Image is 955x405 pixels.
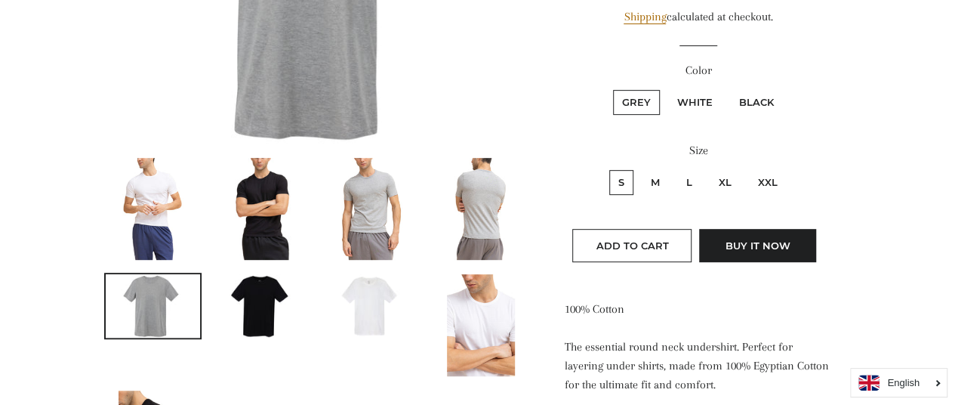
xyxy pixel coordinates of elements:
[564,8,832,26] div: calculated at checkout.
[564,300,832,319] p: 100% Cotton
[447,158,515,260] img: Load image into Gallery viewer, Men Round Neck Undershirt
[214,274,310,338] img: Load image into Gallery viewer, Men Round Neck Undershirt
[677,170,701,195] label: L
[596,240,668,252] span: Add to Cart
[609,170,633,195] label: S
[564,141,832,160] label: Size
[730,90,783,115] label: Black
[699,229,816,262] button: Buy it now
[337,158,405,260] img: Load image into Gallery viewer, Men Round Neck Undershirt
[106,274,201,338] img: Load image into Gallery viewer, Men Round Neck Undershirt
[119,158,186,260] img: Load image into Gallery viewer, Men Round Neck Undershirt
[447,274,515,376] img: Load image into Gallery viewer, Men Round Neck Undershirt
[749,170,787,195] label: XXL
[222,158,303,260] img: Load image into Gallery viewer, Men Round Neck Undershirt
[613,90,660,115] label: Grey
[624,10,666,24] a: Shipping
[564,338,832,394] p: The essential round neck undershirt. Perfect for layering under shirts, made from 100% Egyptian C...
[858,375,939,391] a: English
[668,90,722,115] label: White
[887,378,920,388] i: English
[564,61,832,80] label: Color
[710,170,741,195] label: XL
[572,229,692,262] button: Add to Cart
[642,170,669,195] label: M
[324,274,419,338] img: Load image into Gallery viewer, Men Round Neck Undershirt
